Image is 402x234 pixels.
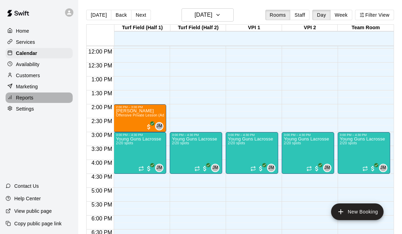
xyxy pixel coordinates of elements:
[156,164,162,171] span: JM
[90,132,114,138] span: 3:00 PM
[158,122,163,130] span: Jerimee Moses
[201,165,208,172] span: All customers have paid
[284,133,332,137] div: 3:00 PM – 4:30 PM
[313,165,320,172] span: All customers have paid
[228,133,276,137] div: 3:00 PM – 4:30 PM
[290,10,310,20] button: Staff
[211,164,219,172] div: Jerimee Moses
[90,216,114,221] span: 6:00 PM
[90,118,114,124] span: 2:30 PM
[116,105,164,109] div: 2:00 PM – 3:00 PM
[16,39,35,46] p: Services
[6,70,73,81] a: Customers
[326,164,331,172] span: Jerimee Moses
[6,92,73,103] a: Reports
[14,195,41,202] p: Help Center
[14,183,39,189] p: Contact Us
[114,132,166,174] div: 3:00 PM – 4:30 PM: Young Guns Lacrosse
[270,164,275,172] span: Jerimee Moses
[116,113,177,117] span: Offensive Private Lesson (Advanced)
[90,90,114,96] span: 1:30 PM
[324,164,330,171] span: JM
[340,133,388,137] div: 3:00 PM – 4:30 PM
[16,83,38,90] p: Marketing
[382,164,387,172] span: Jerimee Moses
[16,72,40,79] p: Customers
[6,48,73,58] a: Calendar
[228,141,245,145] span: 2/20 spots filled
[306,166,312,171] span: Recurring event
[90,188,114,194] span: 5:00 PM
[172,133,220,137] div: 3:00 PM – 4:30 PM
[172,141,189,145] span: 2/20 spots filled
[16,94,33,101] p: Reports
[330,10,352,20] button: Week
[114,104,166,132] div: 2:00 PM – 3:00 PM: Aiden Rivera
[312,10,330,20] button: Day
[257,165,264,172] span: All customers have paid
[282,132,334,174] div: 3:00 PM – 4:30 PM: Young Guns Lacrosse
[138,166,144,171] span: Recurring event
[90,202,114,208] span: 5:30 PM
[158,164,163,172] span: Jerimee Moses
[16,27,29,34] p: Home
[90,174,114,180] span: 4:30 PM
[6,81,73,92] a: Marketing
[182,8,234,22] button: [DATE]
[111,10,131,20] button: Back
[338,132,390,174] div: 3:00 PM – 4:30 PM: Young Guns Lacrosse
[16,50,37,57] p: Calendar
[145,165,152,172] span: All customers have paid
[6,37,73,47] a: Services
[212,164,218,171] span: JM
[155,164,163,172] div: Jerimee Moses
[194,10,212,20] h6: [DATE]
[268,164,274,171] span: JM
[379,164,387,172] div: Jerimee Moses
[145,123,152,130] span: All customers have paid
[214,164,219,172] span: Jerimee Moses
[340,141,357,145] span: 2/20 spots filled
[114,25,170,31] div: Turf Field (Half 1)
[16,61,40,68] p: Availability
[6,26,73,36] a: Home
[86,10,111,20] button: [DATE]
[116,141,133,145] span: 2/20 spots filled
[155,122,163,130] div: Jerimee Moses
[14,208,52,215] p: View public page
[362,166,368,171] span: Recurring event
[87,49,114,55] span: 12:00 PM
[226,25,282,31] div: VPI 1
[323,164,331,172] div: Jerimee Moses
[226,132,278,174] div: 3:00 PM – 4:30 PM: Young Guns Lacrosse
[116,133,164,137] div: 3:00 PM – 4:30 PM
[267,164,275,172] div: Jerimee Moses
[338,25,394,31] div: Team Room
[284,141,301,145] span: 2/20 spots filled
[170,25,226,31] div: Turf Field (Half 2)
[90,160,114,166] span: 4:00 PM
[87,63,114,68] span: 12:30 PM
[90,104,114,110] span: 2:00 PM
[90,146,114,152] span: 3:30 PM
[250,166,256,171] span: Recurring event
[355,10,394,20] button: Filter View
[194,166,200,171] span: Recurring event
[369,165,376,172] span: All customers have paid
[14,220,62,227] p: Copy public page link
[131,10,151,20] button: Next
[282,25,338,31] div: VPI 2
[6,104,73,114] a: Settings
[331,203,384,220] button: add
[170,132,222,174] div: 3:00 PM – 4:30 PM: Young Guns Lacrosse
[6,59,73,70] a: Availability
[90,76,114,82] span: 1:00 PM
